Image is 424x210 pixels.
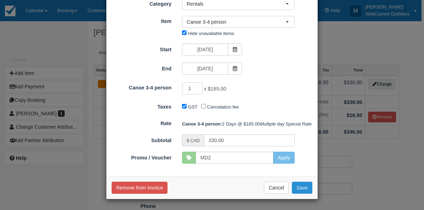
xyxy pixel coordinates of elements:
[182,121,222,127] strong: Canoe 3-4 person
[187,138,200,143] small: $ CAD
[177,118,318,130] div: 2 Days @ $165.00
[106,152,177,162] label: Promo / Voucher
[187,18,285,25] span: Canoe 3-4 person
[273,152,295,164] button: Apply
[106,117,177,127] label: Rate
[106,43,177,53] label: Start
[264,182,289,194] button: Cancel
[182,82,202,94] input: Canoe 3-4 person
[292,182,312,194] button: Save
[106,15,177,25] label: Item
[106,134,177,144] label: Subtotal
[260,121,312,127] em: Multiple day Special Rate
[106,82,177,92] label: Canoe 3-4 person
[112,182,167,194] button: Remove from Invoice
[106,101,177,111] label: Taxes
[207,104,239,110] label: Cancelation fee
[106,63,177,72] label: End
[188,31,234,36] label: Hide unavailable items
[204,86,226,92] span: x $165.00
[188,104,198,110] label: GST
[182,16,295,28] button: Canoe 3-4 person
[187,0,285,7] span: Rentals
